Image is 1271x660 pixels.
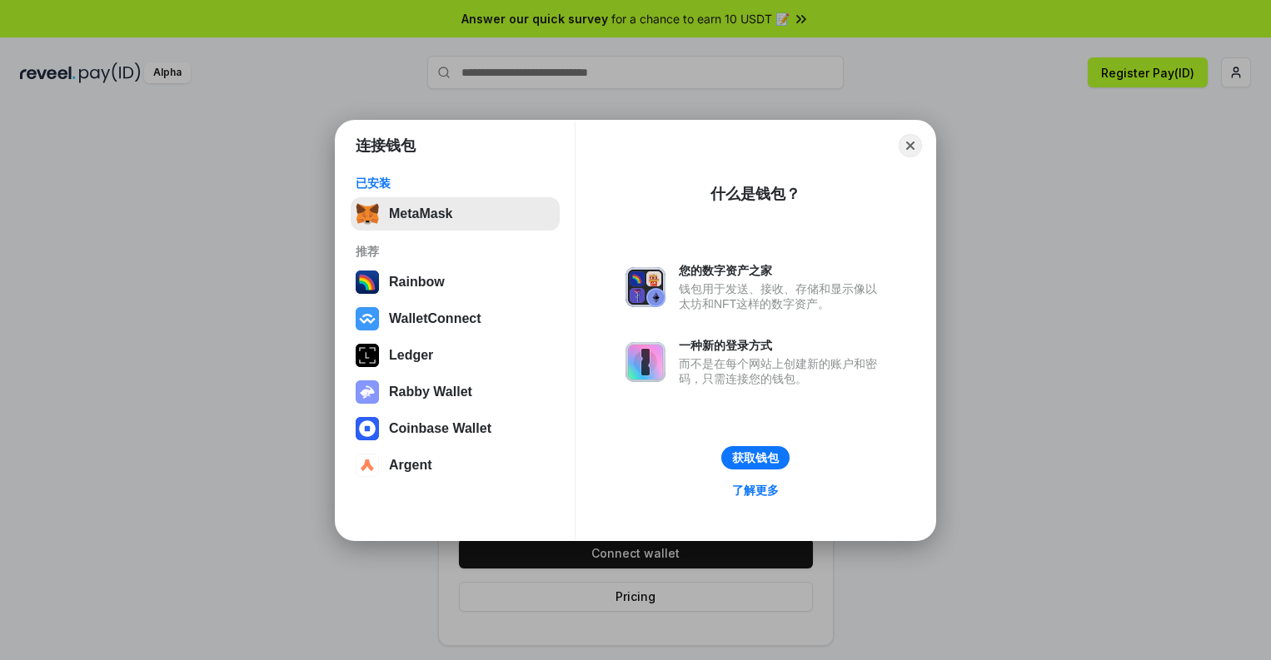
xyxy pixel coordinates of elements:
button: MetaMask [351,197,560,231]
button: Ledger [351,339,560,372]
button: Argent [351,449,560,482]
img: svg+xml,%3Csvg%20width%3D%2228%22%20height%3D%2228%22%20viewBox%3D%220%200%2028%2028%22%20fill%3D... [356,454,379,477]
button: Rabby Wallet [351,375,560,409]
div: 一种新的登录方式 [679,338,885,353]
div: 了解更多 [732,483,779,498]
img: svg+xml,%3Csvg%20fill%3D%22none%22%20height%3D%2233%22%20viewBox%3D%220%200%2035%2033%22%20width%... [356,202,379,226]
div: 已安装 [356,176,555,191]
h1: 连接钱包 [356,136,416,156]
a: 了解更多 [722,479,789,501]
img: svg+xml,%3Csvg%20xmlns%3D%22http%3A%2F%2Fwww.w3.org%2F2000%2Fsvg%22%20fill%3D%22none%22%20viewBox... [626,267,665,307]
div: Rabby Wallet [389,385,472,399]
button: WalletConnect [351,302,560,335]
button: Rainbow [351,265,560,299]
div: Coinbase Wallet [389,421,491,436]
img: svg+xml,%3Csvg%20width%3D%2228%22%20height%3D%2228%22%20viewBox%3D%220%200%2028%2028%22%20fill%3D... [356,307,379,330]
img: svg+xml,%3Csvg%20width%3D%22120%22%20height%3D%22120%22%20viewBox%3D%220%200%20120%20120%22%20fil... [356,270,379,294]
div: 获取钱包 [732,450,779,465]
button: Close [899,134,922,157]
div: 钱包用于发送、接收、存储和显示像以太坊和NFT这样的数字资产。 [679,281,885,311]
button: 获取钱包 [721,446,790,469]
img: svg+xml,%3Csvg%20xmlns%3D%22http%3A%2F%2Fwww.w3.org%2F2000%2Fsvg%22%20width%3D%2228%22%20height%3... [356,344,379,367]
div: WalletConnect [389,311,481,326]
div: Rainbow [389,275,445,290]
img: svg+xml,%3Csvg%20width%3D%2228%22%20height%3D%2228%22%20viewBox%3D%220%200%2028%2028%22%20fill%3D... [356,417,379,440]
button: Coinbase Wallet [351,412,560,445]
div: 您的数字资产之家 [679,263,885,278]
div: 而不是在每个网站上创建新的账户和密码，只需连接您的钱包。 [679,356,885,386]
div: 推荐 [356,244,555,259]
img: svg+xml,%3Csvg%20xmlns%3D%22http%3A%2F%2Fwww.w3.org%2F2000%2Fsvg%22%20fill%3D%22none%22%20viewBox... [356,380,379,404]
img: svg+xml,%3Csvg%20xmlns%3D%22http%3A%2F%2Fwww.w3.org%2F2000%2Fsvg%22%20fill%3D%22none%22%20viewBox... [626,342,665,382]
div: Argent [389,458,432,473]
div: 什么是钱包？ [710,184,800,204]
div: Ledger [389,348,433,363]
div: MetaMask [389,206,452,221]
